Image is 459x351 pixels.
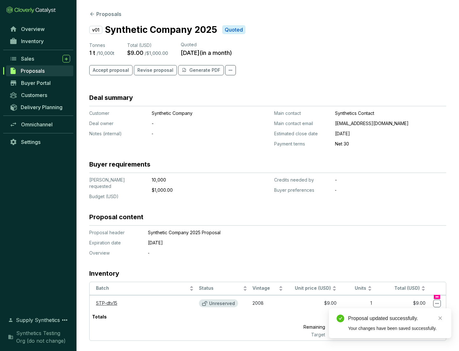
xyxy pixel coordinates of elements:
p: - [335,177,446,183]
a: Buyer Portal [6,78,73,88]
p: / 10,000 t [97,50,114,56]
span: Buyer Portal [21,80,51,86]
p: [PERSON_NAME] requested [89,177,147,190]
span: Budget (USD) [89,194,119,199]
span: Overview [21,26,45,32]
p: Synthetics Contact [335,110,446,116]
p: ‐ [335,187,446,193]
span: Customers [21,92,47,98]
p: - [152,120,238,127]
p: Credits needed by [274,177,330,183]
p: Customer [89,110,147,116]
span: Delivery Planning [21,104,62,110]
p: Synthetic Company 2025 [105,23,217,36]
p: Quoted [181,41,232,48]
a: Delivery Planning [6,102,73,112]
span: Status [199,285,242,291]
span: Supply Synthetics [16,316,60,324]
p: Totals [90,311,109,323]
p: Buyer preferences [274,187,330,193]
span: Batch [96,285,188,291]
span: Settings [21,139,40,145]
p: Generate PDF [189,67,220,73]
p: v01 [89,26,102,34]
p: Main contact [274,110,330,116]
p: 1 t [89,49,95,56]
th: Vintage [250,282,286,295]
td: $9.00 [375,295,428,311]
p: Estimated close date [274,131,330,137]
p: Remaining [275,323,328,332]
p: Notes (internal) [89,131,147,137]
a: Proposals [6,65,73,76]
p: Tonnes [89,42,114,49]
td: $9.00 [286,295,339,311]
span: Revise proposal [137,67,173,73]
span: Units [342,285,367,291]
span: check-circle [337,315,344,322]
p: $9.00 [127,49,143,56]
a: STP-dtv15 [96,300,117,306]
span: Total (USD) [127,42,152,48]
h3: Inventory [89,269,119,278]
p: 9,999 t [328,323,375,332]
h3: Proposal content [89,213,143,221]
a: Omnichannel [6,119,73,130]
p: Synthetic Company [152,110,238,116]
td: 2008 [250,295,286,311]
p: Main contact email [274,120,330,127]
span: Unit price (USD) [295,285,331,291]
p: Proposal header [89,229,140,236]
p: ‐ [152,131,238,137]
p: ‐ [148,250,416,256]
th: Status [196,282,250,295]
span: close [438,316,442,320]
p: Expiration date [89,240,140,246]
p: Overview [89,250,140,256]
h3: Deal summary [89,93,133,102]
p: Synthetic Company 2025 Proposal [148,229,416,236]
p: Deal owner [89,120,147,127]
p: [DATE] [335,131,446,137]
p: [DATE] [148,240,416,246]
p: Target [275,332,328,338]
th: Batch [90,282,196,295]
div: Proposal updated successfully. [348,315,444,322]
a: Close [437,315,444,322]
span: Vintage [252,285,277,291]
p: Quoted [225,26,243,33]
a: Sales [6,53,73,64]
button: Accept proposal [89,65,133,75]
p: $1,000.00 [152,187,238,193]
h3: Buyer requirements [89,160,150,169]
button: Generate PDF [178,65,224,75]
button: Revise proposal [134,65,177,75]
span: Proposals [21,68,45,74]
td: 1 [339,295,375,311]
a: Inventory [6,36,73,47]
th: Units [339,282,375,295]
p: / $1,000.00 [145,50,168,56]
p: [DATE] ( in a month ) [181,49,232,57]
a: Settings [6,137,73,147]
p: 1 t [327,311,374,323]
a: Overview [6,24,73,34]
p: [EMAIL_ADDRESS][DOMAIN_NAME] [335,120,446,127]
a: Customers [6,90,73,101]
p: Unreserved [209,301,235,306]
p: Payment terms [274,141,330,147]
p: 10,000 t [328,332,375,338]
span: Inventory [21,38,44,44]
span: Accept proposal [93,67,129,73]
span: Omnichannel [21,121,53,128]
p: Net 30 [335,141,446,147]
div: Your changes have been saved successfully. [348,325,444,332]
p: 10,000 [152,177,238,183]
button: Proposals [89,10,121,18]
span: Sales [21,56,34,62]
span: Synthetics Testing Org (do not change) [16,329,70,345]
span: Total (USD) [394,285,420,291]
